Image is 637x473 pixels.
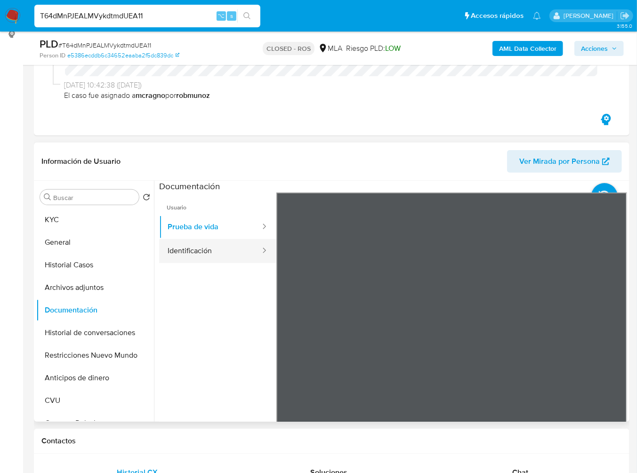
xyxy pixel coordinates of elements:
[36,299,154,321] button: Documentación
[507,150,622,173] button: Ver Mirada por Persona
[385,43,401,54] span: LOW
[41,157,121,166] h1: Información de Usuario
[519,150,600,173] span: Ver Mirada por Persona
[143,193,150,204] button: Volver al orden por defecto
[36,344,154,367] button: Restricciones Nuevo Mundo
[136,90,165,101] b: mcragno
[44,193,51,201] button: Buscar
[564,11,617,20] p: jessica.fukman@mercadolibre.com
[36,254,154,276] button: Historial Casos
[53,193,135,202] input: Buscar
[36,208,154,231] button: KYC
[34,10,260,22] input: Buscar usuario o caso...
[36,276,154,299] button: Archivos adjuntos
[36,231,154,254] button: General
[36,321,154,344] button: Historial de conversaciones
[36,389,154,412] button: CVU
[218,11,225,20] span: ⌥
[64,80,607,90] span: [DATE] 10:42:38 ([DATE])
[620,11,630,21] a: Salir
[237,9,257,23] button: search-icon
[574,41,624,56] button: Acciones
[617,22,632,30] span: 3.155.0
[40,36,58,51] b: PLD
[533,12,541,20] a: Notificaciones
[581,41,608,56] span: Acciones
[36,412,154,434] button: Cruces y Relaciones
[318,43,342,54] div: MLA
[230,11,233,20] span: s
[263,42,314,55] p: CLOSED - ROS
[36,367,154,389] button: Anticipos de dinero
[41,436,622,446] h1: Contactos
[346,43,401,54] span: Riesgo PLD:
[176,90,210,101] b: robmunoz
[64,90,607,101] span: El caso fue asignado a por
[492,41,563,56] button: AML Data Collector
[67,51,179,60] a: e5386ecddb6c34652eaaba2f5dc839dc
[499,41,556,56] b: AML Data Collector
[58,40,151,50] span: # T64dMnPJEALMVykdtmdUEA11
[471,11,524,21] span: Accesos rápidos
[40,51,65,60] b: Person ID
